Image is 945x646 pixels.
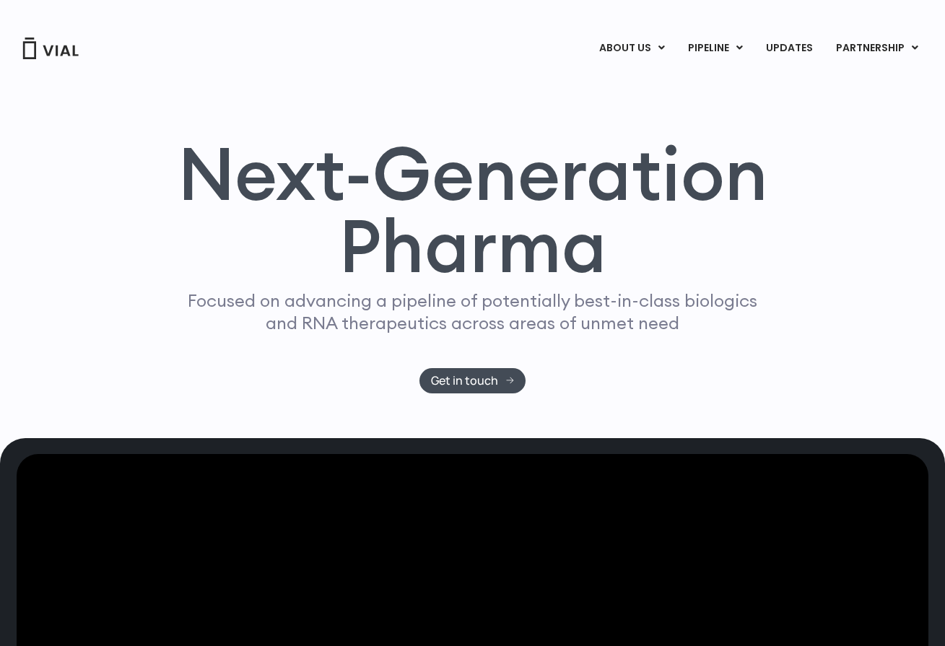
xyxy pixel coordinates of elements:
a: UPDATES [754,36,824,61]
a: PIPELINEMenu Toggle [676,36,754,61]
span: Get in touch [431,375,498,386]
a: Get in touch [419,368,526,393]
a: PARTNERSHIPMenu Toggle [824,36,930,61]
a: ABOUT USMenu Toggle [588,36,676,61]
img: Vial Logo [22,38,79,59]
p: Focused on advancing a pipeline of potentially best-in-class biologics and RNA therapeutics acros... [182,289,764,334]
h1: Next-Generation Pharma [160,137,785,283]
